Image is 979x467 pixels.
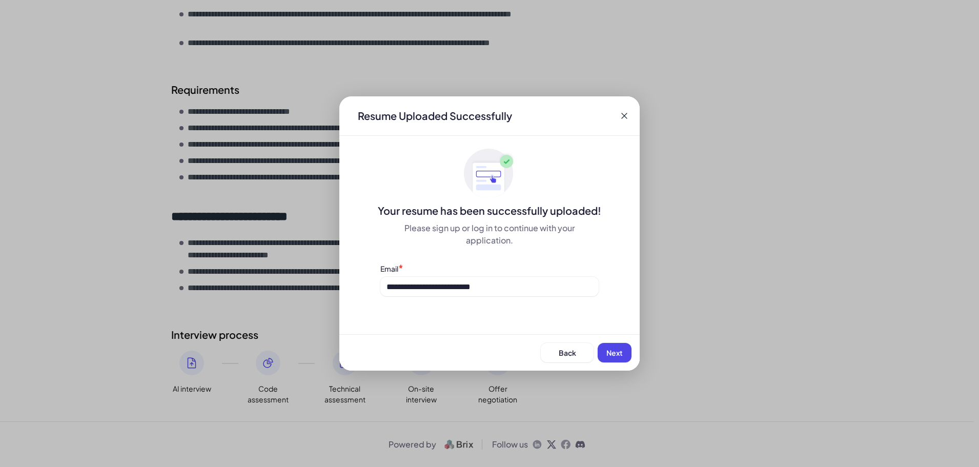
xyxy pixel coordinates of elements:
[464,148,515,199] img: ApplyedMaskGroup3.svg
[350,109,520,123] div: Resume Uploaded Successfully
[339,204,640,218] div: Your resume has been successfully uploaded!
[598,343,631,362] button: Next
[380,222,599,247] div: Please sign up or log in to continue with your application.
[606,348,623,357] span: Next
[541,343,594,362] button: Back
[559,348,576,357] span: Back
[380,264,398,273] label: Email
